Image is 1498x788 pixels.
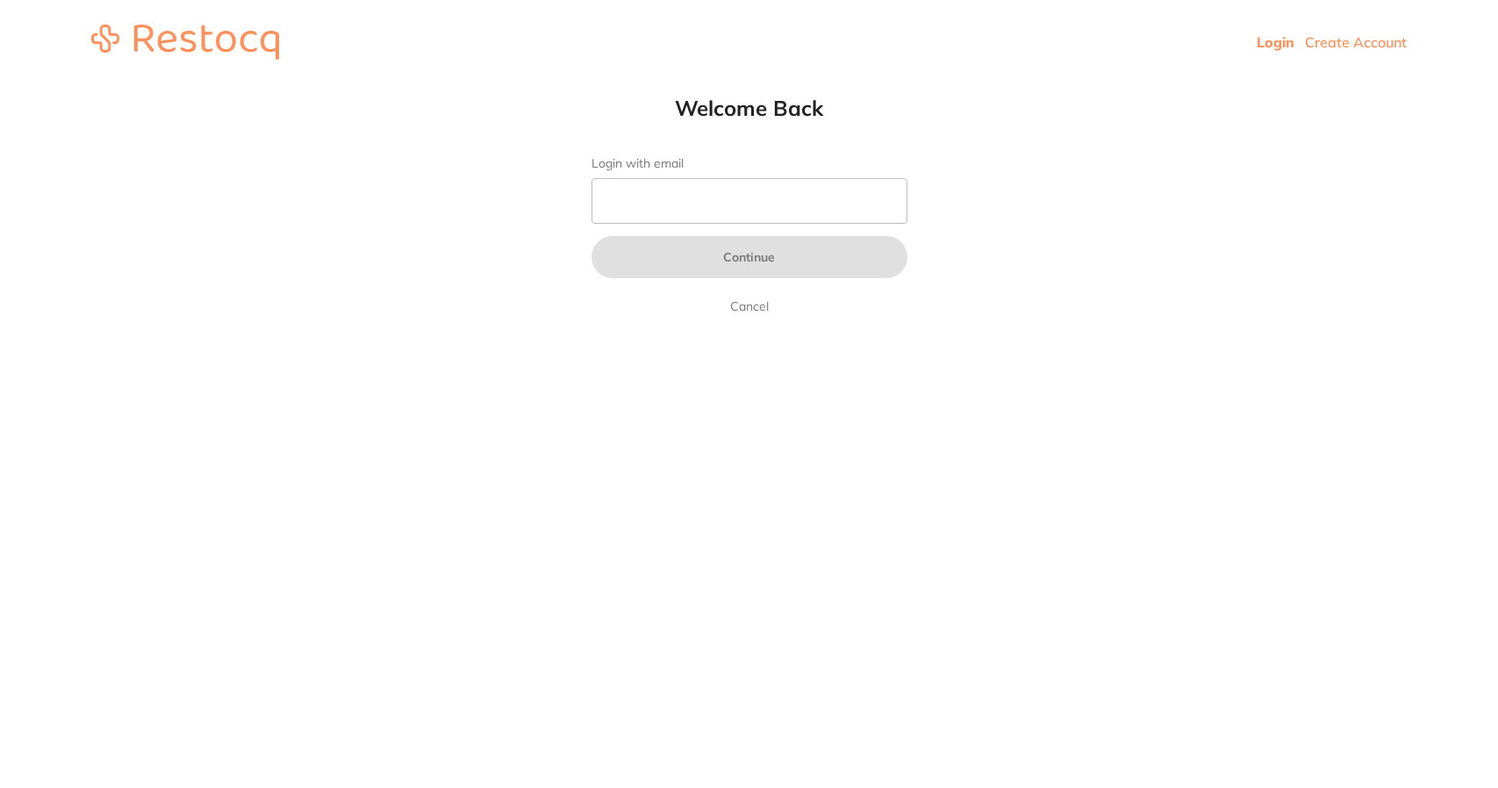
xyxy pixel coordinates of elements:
a: Create Account [1305,33,1407,51]
a: Cancel [727,296,772,317]
h1: Welcome Back [556,95,943,121]
button: Continue [591,236,907,278]
a: Login [1257,33,1294,51]
label: Login with email [591,156,907,171]
img: restocq_logo.svg [91,25,279,60]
